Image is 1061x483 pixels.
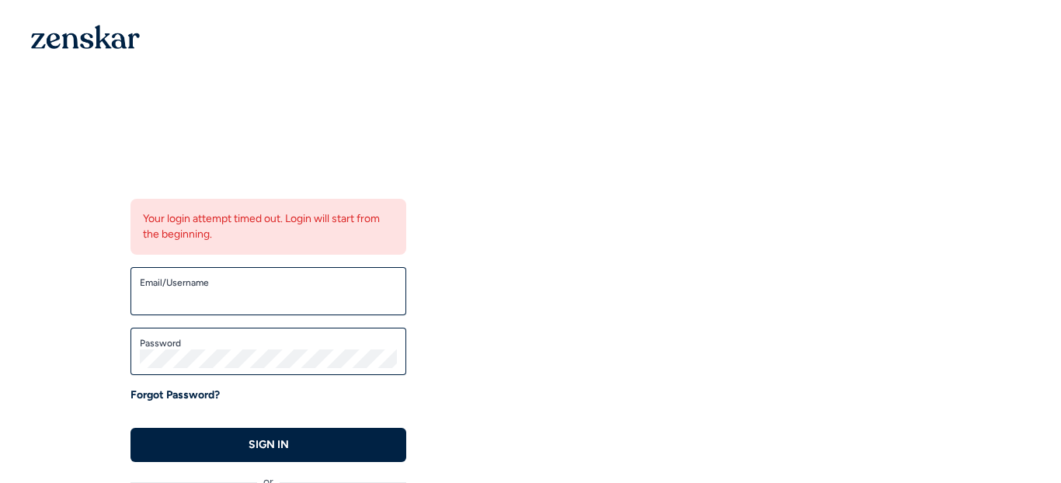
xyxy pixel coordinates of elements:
img: 1OGAJ2xQqyY4LXKgY66KYq0eOWRCkrZdAb3gUhuVAqdWPZE9SRJmCz+oDMSn4zDLXe31Ii730ItAGKgCKgCCgCikA4Av8PJUP... [31,25,140,49]
label: Password [140,337,397,349]
button: SIGN IN [130,428,406,462]
a: Forgot Password? [130,387,220,403]
div: Your login attempt timed out. Login will start from the beginning. [130,199,406,255]
label: Email/Username [140,276,397,289]
p: SIGN IN [249,437,289,453]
